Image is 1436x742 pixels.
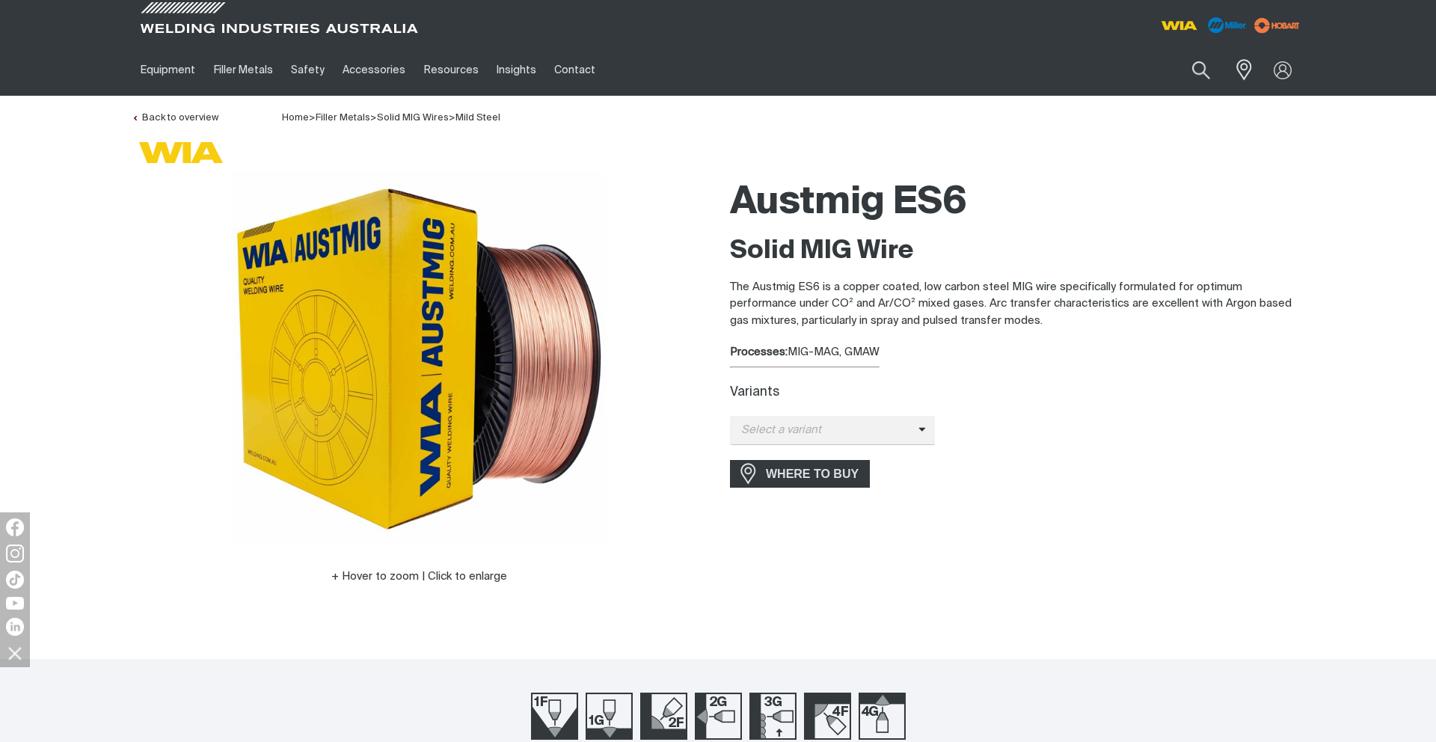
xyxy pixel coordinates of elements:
a: Resources [415,44,488,96]
a: Filler Metals [204,44,281,96]
img: Welding Position 4F [804,693,851,740]
button: Hover to zoom | Click to enlarge [322,568,516,586]
h2: Solid MIG Wire [730,235,1304,268]
a: Equipment [132,44,204,96]
p: The Austmig ES6 is a copper coated, low carbon steel MIG wire specifically formulated for optimum... [730,279,1304,330]
a: Filler Metals [316,113,370,123]
img: Welding Position 2F [640,693,687,740]
span: > [449,113,455,123]
img: TikTok [6,571,24,589]
img: YouTube [6,597,24,610]
a: Home [282,111,309,123]
label: Variants [730,386,779,399]
span: Select a variant [730,422,918,439]
img: Instagram [6,545,24,562]
img: Welding Position 4G [859,693,906,740]
h1: Austmig ES6 [730,179,1304,227]
img: Welding Position 1F [531,693,578,740]
input: Product name or item number... [1157,52,1227,88]
a: Insights [488,44,545,96]
div: MIG-MAG, GMAW [730,344,1304,361]
a: Back to overview of Mild Steel [132,113,218,123]
a: Contact [545,44,604,96]
a: Accessories [334,44,414,96]
a: Safety [282,44,334,96]
nav: Main [132,44,1011,96]
img: Austmig ES6 [232,171,606,545]
img: Welding Position 3G Up [749,693,797,740]
span: WHERE TO BUY [756,462,868,486]
a: Solid MIG Wires [377,113,449,123]
button: Search products [1176,52,1227,88]
a: WHERE TO BUY [730,460,870,488]
img: Facebook [6,518,24,536]
a: Mild Steel [455,113,500,123]
img: Welding Position 1G [586,693,633,740]
img: hide socials [2,640,28,666]
span: Home [282,113,309,123]
strong: Processes: [730,346,788,358]
img: LinkedIn [6,618,24,636]
img: miller [1250,14,1304,37]
span: > [370,113,377,123]
img: Welding Position 2G [695,693,742,740]
span: > [309,113,316,123]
